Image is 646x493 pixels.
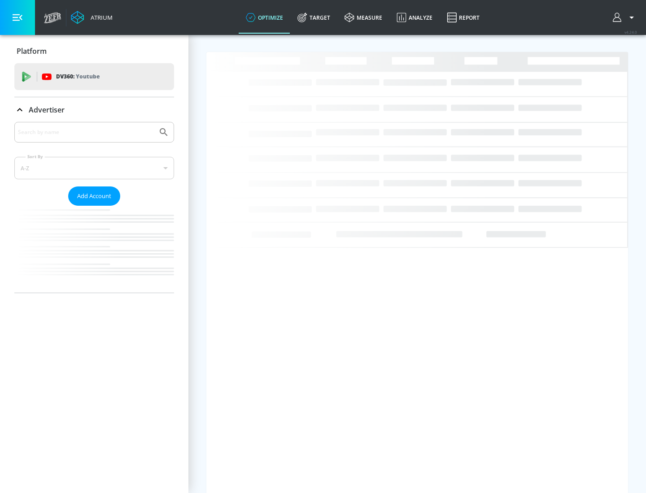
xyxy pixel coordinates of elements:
[71,11,113,24] a: Atrium
[389,1,440,34] a: Analyze
[624,30,637,35] span: v 4.24.0
[76,72,100,81] p: Youtube
[14,157,174,179] div: A-Z
[18,126,154,138] input: Search by name
[14,63,174,90] div: DV360: Youtube
[56,72,100,82] p: DV360:
[337,1,389,34] a: measure
[26,154,45,160] label: Sort By
[290,1,337,34] a: Target
[440,1,487,34] a: Report
[17,46,47,56] p: Platform
[14,206,174,293] nav: list of Advertiser
[77,191,111,201] span: Add Account
[29,105,65,115] p: Advertiser
[239,1,290,34] a: optimize
[14,39,174,64] div: Platform
[14,122,174,293] div: Advertiser
[68,186,120,206] button: Add Account
[14,97,174,122] div: Advertiser
[87,13,113,22] div: Atrium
